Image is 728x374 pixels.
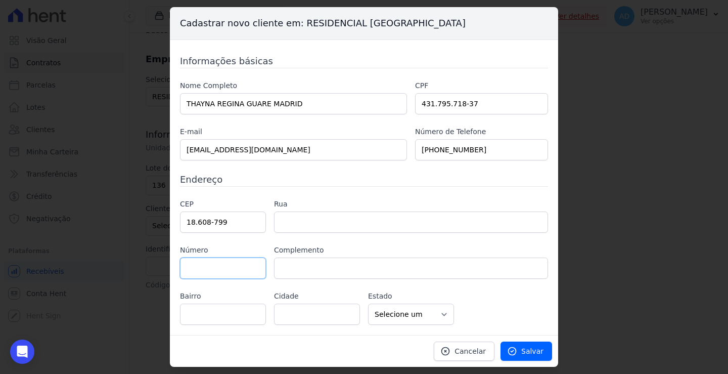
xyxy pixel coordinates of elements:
[274,245,548,256] label: Complemento
[180,173,548,186] h3: Endereço
[180,245,266,256] label: Número
[274,199,548,210] label: Rua
[434,342,494,361] a: Cancelar
[180,80,407,91] label: Nome Completo
[521,346,543,356] span: Salvar
[415,127,548,137] label: Número de Telefone
[368,291,454,302] label: Estado
[180,54,548,68] h3: Informações básicas
[180,212,266,233] input: 00.000-000
[10,340,34,364] div: Open Intercom Messenger
[180,199,266,210] label: CEP
[170,7,558,40] h3: Cadastrar novo cliente em: RESIDENCIAL [GEOGRAPHIC_DATA]
[180,127,407,137] label: E-mail
[454,346,486,356] span: Cancelar
[500,342,552,361] a: Salvar
[415,80,548,91] label: CPF
[180,291,266,302] label: Bairro
[274,291,360,302] label: Cidade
